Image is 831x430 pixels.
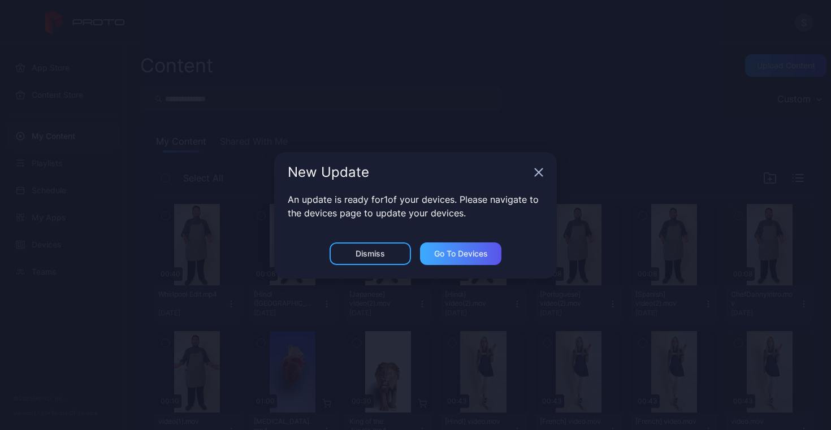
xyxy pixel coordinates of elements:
[288,193,543,220] p: An update is ready for 1 of your devices. Please navigate to the devices page to update your devi...
[330,242,411,265] button: Dismiss
[356,249,385,258] div: Dismiss
[288,166,530,179] div: New Update
[434,249,488,258] div: Go to devices
[420,242,501,265] button: Go to devices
